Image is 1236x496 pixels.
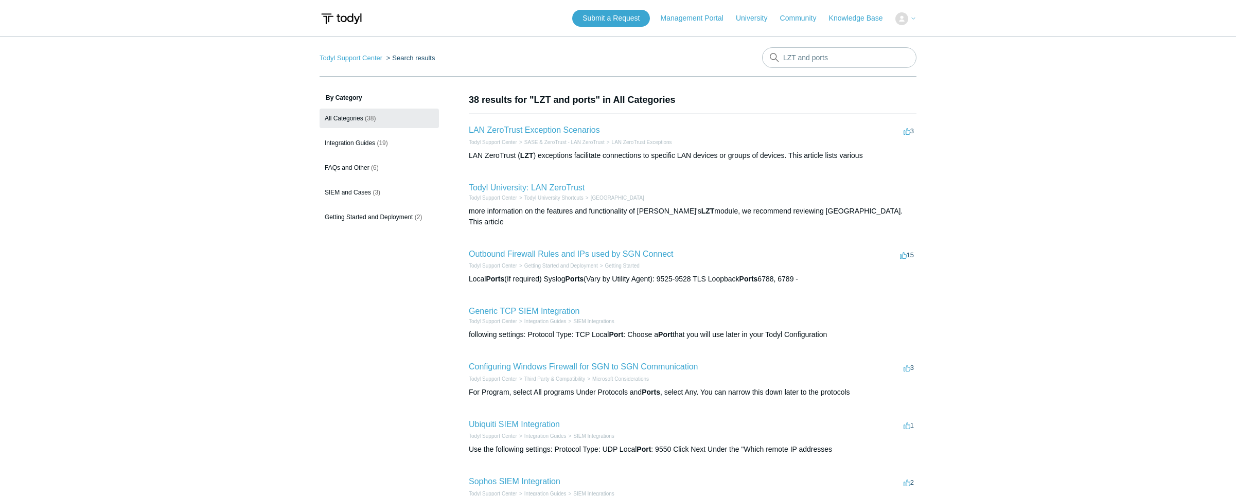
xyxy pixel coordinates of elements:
a: Configuring Windows Firewall for SGN to SGN Communication [469,362,698,371]
li: Integration Guides [517,432,567,440]
em: Port [637,445,651,453]
div: Local (If required) Syslog (Vary by Utility Agent): 9525-9528 TLS Loopback 6788, 6789 - [469,274,916,285]
li: Getting Started [598,262,640,270]
a: SIEM Integrations [573,318,614,324]
em: LZT [701,207,715,215]
a: All Categories (38) [320,109,439,128]
li: Todyl University [584,194,644,202]
div: more information on the features and functionality of [PERSON_NAME]'s module, we recommend review... [469,206,916,227]
em: Port [609,330,623,339]
a: Todyl Support Center [469,139,517,145]
span: 15 [900,251,914,259]
a: Todyl Support Center [469,195,517,201]
span: 3 [904,364,914,371]
h3: By Category [320,93,439,102]
li: Microsoft Considerations [585,375,649,383]
span: 2 [904,479,914,486]
span: Integration Guides [325,139,375,147]
div: following settings: Protocol Type: TCP Local : Choose a that you will use later in your Todyl Con... [469,329,916,340]
em: Ports [642,388,660,396]
a: Todyl Support Center [469,263,517,269]
li: Search results [384,54,435,62]
a: Todyl University: LAN ZeroTrust [469,183,585,192]
a: Ubiquiti SIEM Integration [469,420,560,429]
a: Getting Started and Deployment (2) [320,207,439,227]
em: Ports [566,275,584,283]
a: SIEM and Cases (3) [320,183,439,202]
li: Todyl Support Center [320,54,384,62]
span: (2) [415,214,422,221]
a: University [736,13,778,24]
em: Ports [739,275,758,283]
a: Generic TCP SIEM Integration [469,307,580,315]
h1: 38 results for "LZT and ports" in All Categories [469,93,916,107]
a: [GEOGRAPHIC_DATA] [591,195,644,201]
a: Integration Guides (19) [320,133,439,153]
span: SIEM and Cases [325,189,371,196]
div: Use the following settings: Protocol Type: UDP Local : 9550 Click Next Under the "Which remote IP... [469,444,916,455]
a: Outbound Firewall Rules and IPs used by SGN Connect [469,250,674,258]
a: FAQs and Other (6) [320,158,439,178]
input: Search [762,47,916,68]
li: Todyl University Shortcuts [517,194,584,202]
em: Ports [486,275,504,283]
a: Todyl University Shortcuts [524,195,584,201]
li: SASE & ZeroTrust - LAN ZeroTrust [517,138,605,146]
li: Todyl Support Center [469,317,517,325]
li: Todyl Support Center [469,375,517,383]
a: SASE & ZeroTrust - LAN ZeroTrust [524,139,605,145]
span: (3) [373,189,380,196]
a: LAN ZeroTrust Exception Scenarios [469,126,600,134]
a: Third Party & Compatibility [524,376,585,382]
span: 3 [904,127,914,135]
li: Getting Started and Deployment [517,262,598,270]
span: 1 [904,421,914,429]
em: Port [658,330,673,339]
div: For Program, select All programs Under Protocols and , select Any. You can narrow this down later... [469,387,916,398]
img: Todyl Support Center Help Center home page [320,9,363,28]
li: SIEM Integrations [567,432,614,440]
li: Todyl Support Center [469,432,517,440]
a: Management Portal [661,13,734,24]
a: Microsoft Considerations [592,376,649,382]
a: LAN ZeroTrust Exceptions [612,139,672,145]
span: (38) [365,115,376,122]
li: Integration Guides [517,317,567,325]
a: Getting Started [605,263,640,269]
a: Community [780,13,827,24]
a: Getting Started and Deployment [524,263,598,269]
a: Knowledge Base [829,13,893,24]
a: Submit a Request [572,10,650,27]
li: Todyl Support Center [469,194,517,202]
a: Integration Guides [524,318,567,324]
a: Todyl Support Center [469,433,517,439]
em: LZT [520,151,534,160]
li: Todyl Support Center [469,262,517,270]
a: Sophos SIEM Integration [469,477,560,486]
span: Getting Started and Deployment [325,214,413,221]
div: LAN ZeroTrust ( ) exceptions facilitate connections to specific LAN devices or groups of devices.... [469,150,916,161]
a: Todyl Support Center [320,54,382,62]
a: Integration Guides [524,433,567,439]
a: Todyl Support Center [469,376,517,382]
li: Todyl Support Center [469,138,517,146]
a: SIEM Integrations [573,433,614,439]
li: SIEM Integrations [567,317,614,325]
span: All Categories [325,115,363,122]
span: (6) [371,164,379,171]
li: Third Party & Compatibility [517,375,585,383]
a: Todyl Support Center [469,318,517,324]
span: (19) [377,139,387,147]
span: FAQs and Other [325,164,369,171]
li: LAN ZeroTrust Exceptions [605,138,672,146]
